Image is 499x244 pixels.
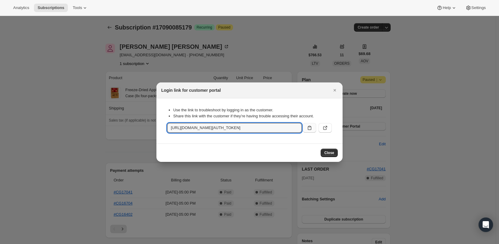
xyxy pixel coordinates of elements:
[331,86,339,94] button: Close
[324,150,334,155] span: Close
[13,5,29,10] span: Analytics
[10,4,33,12] button: Analytics
[433,4,460,12] button: Help
[173,113,332,119] li: Share this link with the customer if they’re having trouble accessing their account.
[38,5,64,10] span: Subscriptions
[161,87,221,93] h2: Login link for customer portal
[443,5,451,10] span: Help
[69,4,92,12] button: Tools
[173,107,332,113] li: Use the link to troubleshoot by logging in as the customer.
[34,4,68,12] button: Subscriptions
[471,5,486,10] span: Settings
[462,4,489,12] button: Settings
[479,218,493,232] div: Open Intercom Messenger
[73,5,82,10] span: Tools
[321,149,338,157] button: Close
